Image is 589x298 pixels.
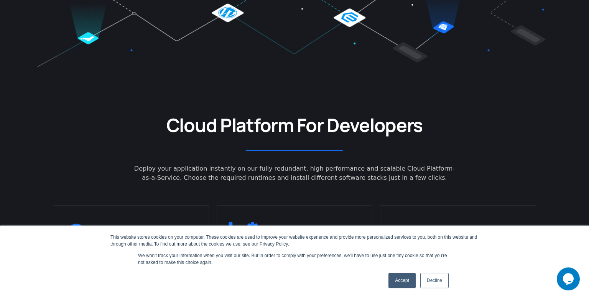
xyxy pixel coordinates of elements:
[53,164,536,182] div: Deploy your application instantly on our fully redundant, high performance and scalable Cloud Pla...
[420,273,449,288] a: Decline
[110,234,479,248] div: This website stores cookies on your computer. These cookies are used to improve your website expe...
[388,273,416,288] a: Accept
[557,267,581,290] iframe: chat widget
[53,113,536,137] h2: Cloud Platform For Developers
[138,252,451,266] p: We won't track your information when you visit our site. But in order to comply with your prefere...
